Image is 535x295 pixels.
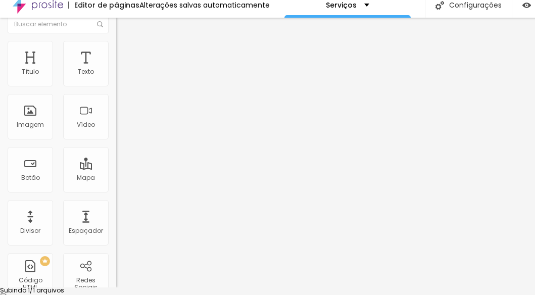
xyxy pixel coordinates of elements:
[522,1,531,10] img: view-1.svg
[69,227,103,234] div: Espaçador
[22,68,39,75] div: Título
[68,2,139,9] div: Editor de páginas
[77,174,95,181] div: Mapa
[97,21,103,27] img: Icone
[21,174,40,181] div: Botão
[10,277,50,291] div: Código HTML
[326,2,357,9] p: Serviços
[78,68,94,75] div: Texto
[20,227,40,234] div: Divisor
[17,121,44,128] div: Imagem
[8,15,109,33] input: Buscar elemento
[77,121,95,128] div: Vídeo
[435,1,444,10] img: Icone
[66,277,106,291] div: Redes Sociais
[139,2,270,9] div: Alterações salvas automaticamente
